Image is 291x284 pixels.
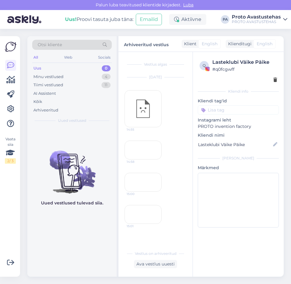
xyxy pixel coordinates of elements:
[65,16,133,23] div: Proovi tasuta juba täna:
[257,41,272,47] span: English
[32,53,39,61] div: All
[127,192,149,196] span: 15:00
[5,136,16,164] div: Vaata siia
[5,41,16,53] img: Askly Logo
[102,65,111,71] div: 0
[127,224,149,228] span: 15:01
[33,107,58,113] div: Arhiveeritud
[5,158,16,164] div: 2 / 3
[101,82,111,88] div: 11
[198,89,279,94] div: Kliendi info
[198,156,279,161] div: [PERSON_NAME]
[198,165,279,171] p: Märkmed
[33,91,56,97] div: AI Assistent
[102,74,111,80] div: 4
[134,260,177,268] div: Ava vestlus uuesti
[33,65,41,71] div: Uus
[221,15,229,24] div: PA
[198,98,279,104] p: Kliendi tag'id
[198,105,279,115] input: Lisa tag
[181,2,195,8] span: Luba
[135,251,176,256] span: Vestlus on arhiveeritud
[127,159,149,164] span: 14:58
[65,16,77,22] b: Uus!
[232,15,281,19] div: Proto Avastustehas
[33,99,42,105] div: Kõik
[33,74,63,80] div: Minu vestlused
[203,63,206,68] span: q
[127,127,149,132] span: 14:55
[125,62,187,67] div: Vestlus algas
[198,132,279,139] p: Kliendi nimi
[198,117,279,123] p: Instagrami leht
[58,118,86,123] span: Uued vestlused
[124,40,169,48] label: Arhiveeritud vestlus
[182,41,197,47] div: Klient
[169,14,206,25] div: Aktiivne
[38,42,62,48] span: Otsi kliente
[33,82,63,88] div: Tiimi vestlused
[232,19,281,24] div: PROTO AVASTUSTEHAS
[27,140,117,194] img: No chats
[63,53,74,61] div: Web
[232,15,287,24] a: Proto AvastustehasPROTO AVASTUSTEHAS
[212,66,277,73] div: # q0fcgwff
[136,14,162,25] button: Emailid
[198,123,279,130] p: PROTO invention factory
[212,59,277,66] div: Lasteklubi Väike Päike
[202,41,217,47] span: English
[198,141,272,148] input: Lisa nimi
[41,200,103,206] p: Uued vestlused tulevad siia.
[125,74,187,80] div: [DATE]
[97,53,112,61] div: Socials
[226,41,252,47] div: Klienditugi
